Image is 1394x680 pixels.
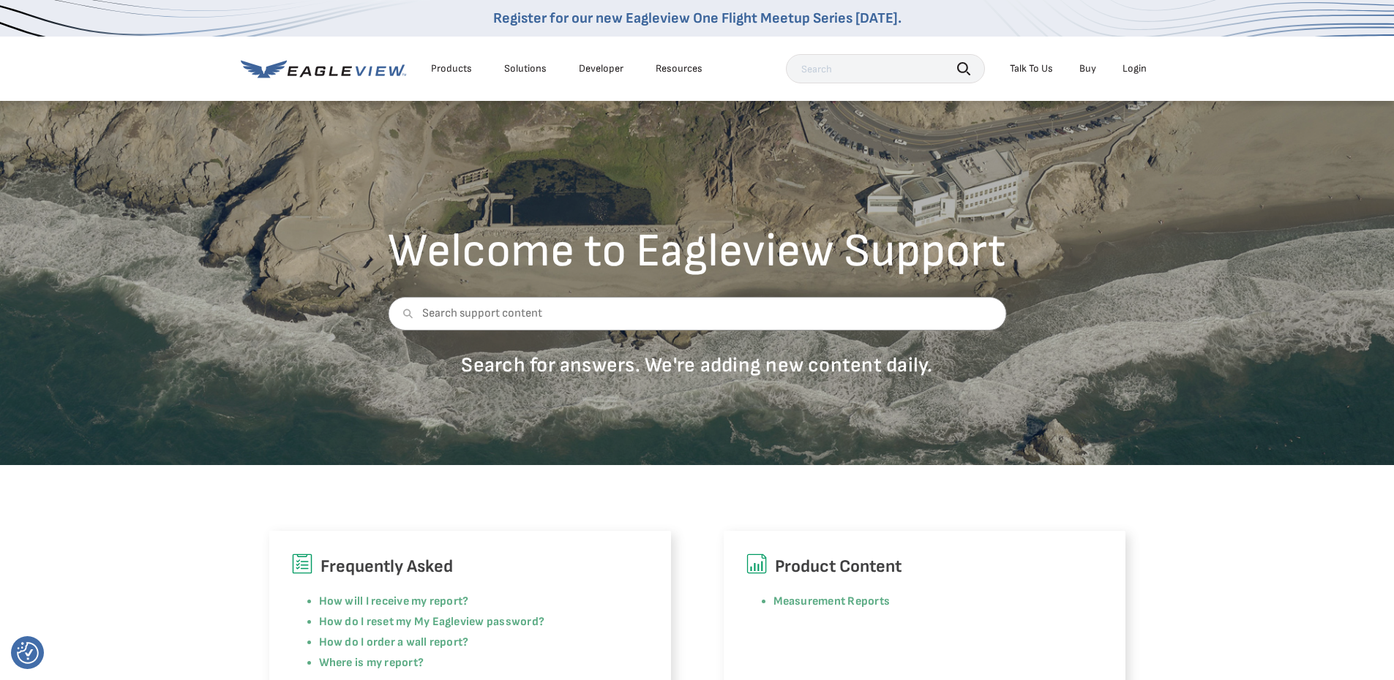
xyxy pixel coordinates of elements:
h2: Welcome to Eagleview Support [388,228,1006,275]
input: Search [786,54,985,83]
a: How will I receive my report? [319,594,469,608]
a: Developer [579,62,623,75]
div: Talk To Us [1010,62,1053,75]
div: Solutions [504,62,547,75]
a: Buy [1079,62,1096,75]
div: Products [431,62,472,75]
p: Search for answers. We're adding new content daily. [388,352,1006,378]
a: How do I reset my My Eagleview password? [319,615,545,629]
img: Revisit consent button [17,642,39,664]
div: Resources [656,62,702,75]
h6: Product Content [746,553,1103,581]
div: Login [1123,62,1147,75]
a: Where is my report? [319,656,424,670]
a: How do I order a wall report? [319,635,469,649]
button: Consent Preferences [17,642,39,664]
a: Measurement Reports [773,594,891,608]
input: Search support content [388,297,1006,330]
a: Register for our new Eagleview One Flight Meetup Series [DATE]. [493,10,902,27]
h6: Frequently Asked [291,553,649,581]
